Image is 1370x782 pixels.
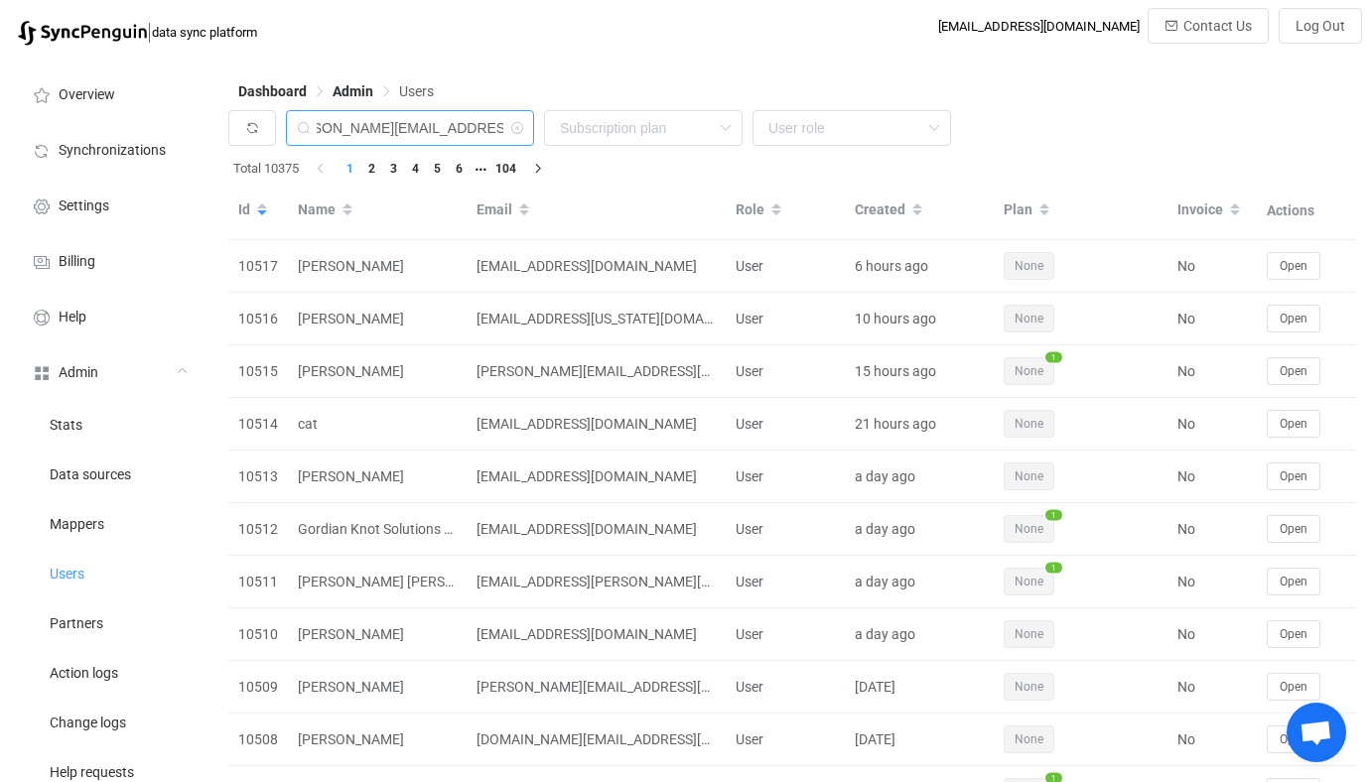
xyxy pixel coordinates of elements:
div: 10517 [228,255,288,278]
div: [EMAIL_ADDRESS][DOMAIN_NAME] [467,518,726,541]
span: None [1004,462,1054,490]
span: Synchronizations [59,143,166,159]
span: Total 10375 [233,158,299,180]
a: Open [1267,573,1320,588]
div: No [1167,360,1257,383]
span: Mappers [50,517,104,533]
input: Search [286,110,534,146]
li: 2 [360,158,382,180]
a: Open [1267,467,1320,483]
span: Open [1280,732,1307,746]
div: No [1167,518,1257,541]
div: Open chat [1287,703,1346,762]
span: Action logs [50,666,118,682]
div: Email [467,194,726,227]
div: [PERSON_NAME][EMAIL_ADDRESS][DOMAIN_NAME] [467,360,726,383]
a: Open [1267,520,1320,536]
a: Change logs [10,697,208,746]
a: Open [1267,625,1320,641]
div: [PERSON_NAME] [288,360,467,383]
div: Actions [1257,199,1356,222]
div: [PERSON_NAME] [288,623,467,646]
div: 10508 [228,728,288,751]
button: Open [1267,357,1320,385]
button: Open [1267,725,1320,753]
a: Open [1267,362,1320,378]
div: User [726,255,845,278]
span: Overview [59,87,115,103]
button: Open [1267,252,1320,280]
span: Log Out [1296,18,1345,34]
a: Billing [10,232,208,288]
div: [EMAIL_ADDRESS][DOMAIN_NAME] [938,19,1140,34]
span: Open [1280,522,1307,536]
span: Billing [59,254,95,270]
a: Settings [10,177,208,232]
div: Invoice [1167,194,1257,227]
span: Stats [50,418,82,434]
div: Id [228,194,288,227]
span: Data sources [50,467,131,483]
div: 10 hours ago [845,308,994,330]
button: Open [1267,673,1320,701]
div: 10513 [228,465,288,488]
div: User [726,676,845,699]
a: Open [1267,730,1320,746]
div: Created [845,194,994,227]
a: Data sources [10,449,208,498]
button: Open [1267,462,1320,490]
div: User [726,623,845,646]
span: None [1004,252,1054,280]
div: 10510 [228,623,288,646]
div: [PERSON_NAME] [PERSON_NAME] [288,571,467,593]
span: Change logs [50,716,126,731]
a: Mappers [10,498,208,548]
span: data sync platform [152,25,257,40]
span: None [1004,725,1054,753]
button: Open [1267,620,1320,648]
div: [EMAIL_ADDRESS][DOMAIN_NAME] [467,623,726,646]
a: Open [1267,678,1320,694]
span: Open [1280,627,1307,641]
span: Open [1280,575,1307,588]
span: Admin [59,365,98,381]
span: None [1004,515,1054,543]
span: Settings [59,198,109,214]
div: Breadcrumb [238,84,434,98]
a: Users [10,548,208,597]
div: 10516 [228,308,288,330]
div: User [726,571,845,593]
span: None [1004,410,1054,438]
button: Open [1267,515,1320,543]
div: [PERSON_NAME][EMAIL_ADDRESS][DOMAIN_NAME] [467,676,726,699]
span: Help [59,310,86,326]
span: 1 [1045,563,1062,574]
div: [PERSON_NAME] [288,728,467,751]
button: Open [1267,410,1320,438]
div: User [726,360,845,383]
input: Subscription plan [544,110,743,146]
span: Open [1280,259,1307,273]
span: Users [50,567,84,583]
span: 1 [1045,352,1062,363]
span: | [147,18,152,46]
a: Partners [10,597,208,647]
div: 10512 [228,518,288,541]
div: [PERSON_NAME] [288,465,467,488]
div: User [726,728,845,751]
div: 15 hours ago [845,360,994,383]
div: [PERSON_NAME] [288,676,467,699]
button: Open [1267,305,1320,332]
div: Role [726,194,845,227]
div: a day ago [845,465,994,488]
span: Open [1280,312,1307,326]
a: Open [1267,257,1320,273]
div: 21 hours ago [845,413,994,436]
span: Help requests [50,765,134,781]
div: User [726,413,845,436]
div: User [726,308,845,330]
div: User [726,465,845,488]
div: [PERSON_NAME] [288,255,467,278]
div: Plan [994,194,1167,227]
div: User [726,518,845,541]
